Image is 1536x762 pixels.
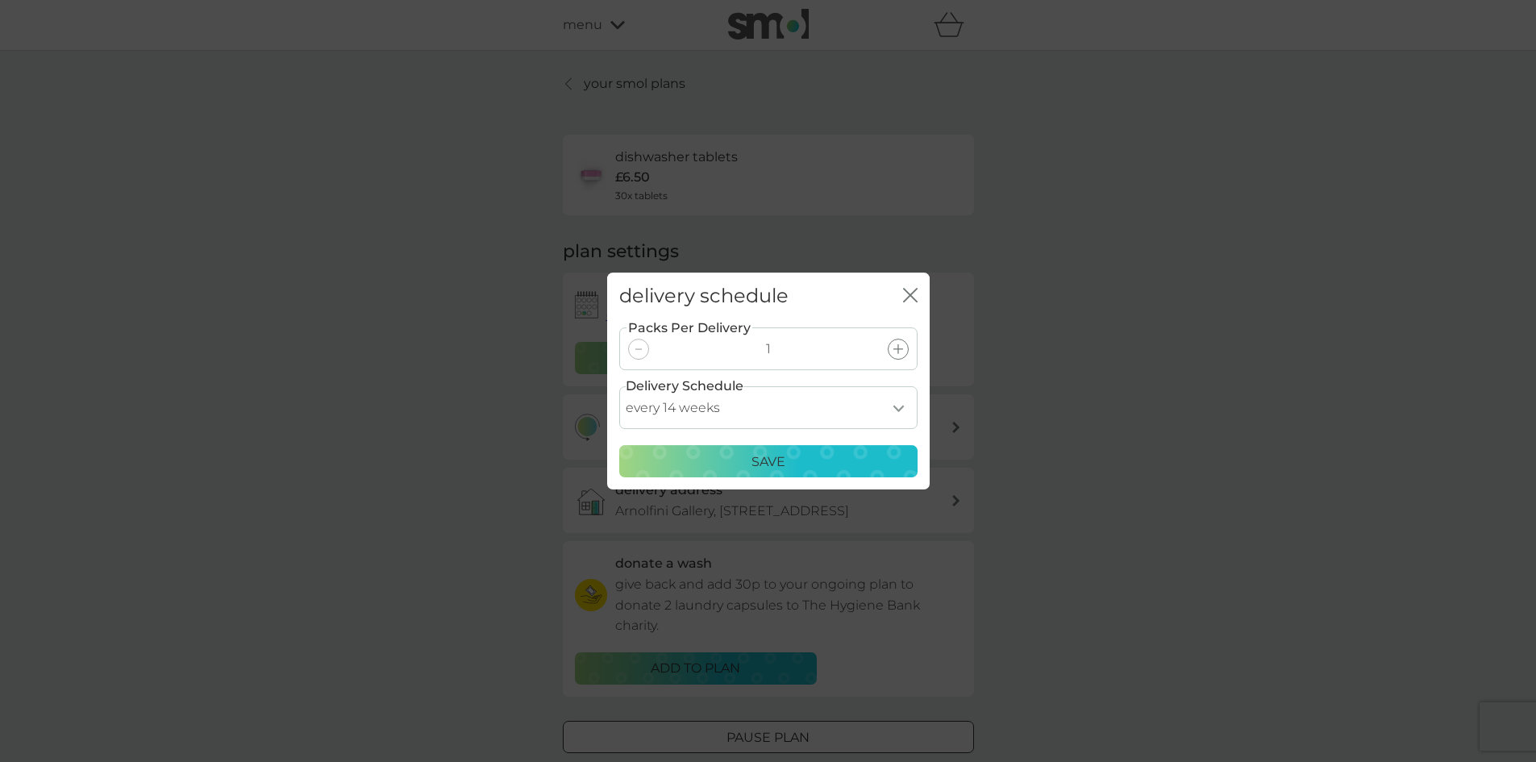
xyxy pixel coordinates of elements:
p: Save [751,452,785,473]
p: 1 [766,339,771,360]
button: close [903,288,918,305]
button: Save [619,445,918,477]
h2: delivery schedule [619,285,789,308]
label: Packs Per Delivery [626,318,752,339]
label: Delivery Schedule [626,376,743,397]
